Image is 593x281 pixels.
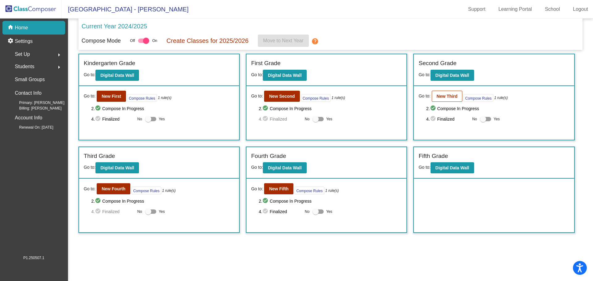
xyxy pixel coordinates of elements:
[326,115,332,123] span: Yes
[84,186,95,192] span: Go to:
[130,38,135,43] span: Off
[84,59,135,68] label: Kindergarten Grade
[15,89,41,97] p: Contact Info
[91,115,134,123] span: 4. Finalized
[259,208,302,215] span: 4. Finalized
[431,70,474,81] button: Digital Data Wall
[295,187,324,194] button: Compose Rules
[159,208,165,215] span: Yes
[430,105,437,112] mat-icon: check_circle
[494,95,508,101] i: 1 rule(s)
[251,165,263,170] span: Go to:
[100,73,134,78] b: Digital Data Wall
[305,209,309,214] span: No
[15,38,33,45] p: Settings
[568,4,593,14] a: Logout
[15,75,45,84] p: Small Groups
[331,95,345,101] i: 1 rule(s)
[437,94,458,99] b: New Third
[102,94,121,99] b: New First
[152,38,157,43] span: On
[7,24,15,31] mat-icon: home
[464,94,493,102] button: Compose Rules
[97,91,126,102] button: New First
[418,72,430,77] span: Go to:
[84,93,95,99] span: Go to:
[264,183,293,194] button: New Fifth
[262,197,270,205] mat-icon: check_circle
[7,38,15,45] mat-icon: settings
[269,94,295,99] b: New Second
[326,208,332,215] span: Yes
[435,165,469,170] b: Digital Data Wall
[100,165,134,170] b: Digital Data Wall
[269,186,288,191] b: New Fifth
[263,38,304,43] span: Move to Next Year
[426,105,570,112] span: 2. Compose In Progress
[263,70,306,81] button: Digital Data Wall
[305,116,309,122] span: No
[9,125,53,130] span: Renewal On: [DATE]
[430,115,437,123] mat-icon: check_circle
[258,35,309,47] button: Move to Next Year
[137,116,142,122] span: No
[435,73,469,78] b: Digital Data Wall
[251,93,263,99] span: Go to:
[264,91,300,102] button: New Second
[259,115,302,123] span: 4. Finalized
[15,50,30,59] span: Set Up
[55,51,63,59] mat-icon: arrow_right
[162,188,176,193] i: 1 rule(s)
[472,116,477,122] span: No
[15,62,34,71] span: Students
[82,37,121,45] p: Compose Mode
[494,115,500,123] span: Yes
[9,100,65,105] span: Primary: [PERSON_NAME]
[166,36,249,45] p: Create Classes for 2025/2026
[95,115,102,123] mat-icon: check_circle
[82,22,147,31] p: Current Year 2024/2025
[15,24,28,31] p: Home
[251,59,280,68] label: First Grade
[431,162,474,173] button: Digital Data Wall
[95,105,102,112] mat-icon: check_circle
[418,165,430,170] span: Go to:
[159,115,165,123] span: Yes
[95,70,139,81] button: Digital Data Wall
[251,186,263,192] span: Go to:
[432,91,463,102] button: New Third
[259,105,402,112] span: 2. Compose In Progress
[62,4,188,14] span: [GEOGRAPHIC_DATA] - [PERSON_NAME]
[251,152,286,161] label: Fourth Grade
[311,38,319,45] mat-icon: help
[301,94,330,102] button: Compose Rules
[426,115,469,123] span: 4. Finalized
[325,188,339,193] i: 1 rule(s)
[137,209,142,214] span: No
[494,4,537,14] a: Learning Portal
[418,152,448,161] label: Fifth Grade
[102,186,125,191] b: New Fourth
[127,94,157,102] button: Compose Rules
[84,152,115,161] label: Third Grade
[9,105,61,111] span: Billing: [PERSON_NAME]
[55,64,63,71] mat-icon: arrow_right
[262,105,270,112] mat-icon: check_circle
[95,208,102,215] mat-icon: check_circle
[263,162,306,173] button: Digital Data Wall
[418,59,456,68] label: Second Grade
[268,73,301,78] b: Digital Data Wall
[259,197,402,205] span: 2. Compose In Progress
[251,72,263,77] span: Go to:
[418,93,430,99] span: Go to:
[95,197,102,205] mat-icon: check_circle
[15,114,42,122] p: Account Info
[132,187,161,194] button: Compose Rules
[91,105,234,112] span: 2. Compose In Progress
[91,197,234,205] span: 2. Compose In Progress
[463,4,490,14] a: Support
[97,183,130,194] button: New Fourth
[268,165,301,170] b: Digital Data Wall
[262,208,270,215] mat-icon: check_circle
[84,165,95,170] span: Go to:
